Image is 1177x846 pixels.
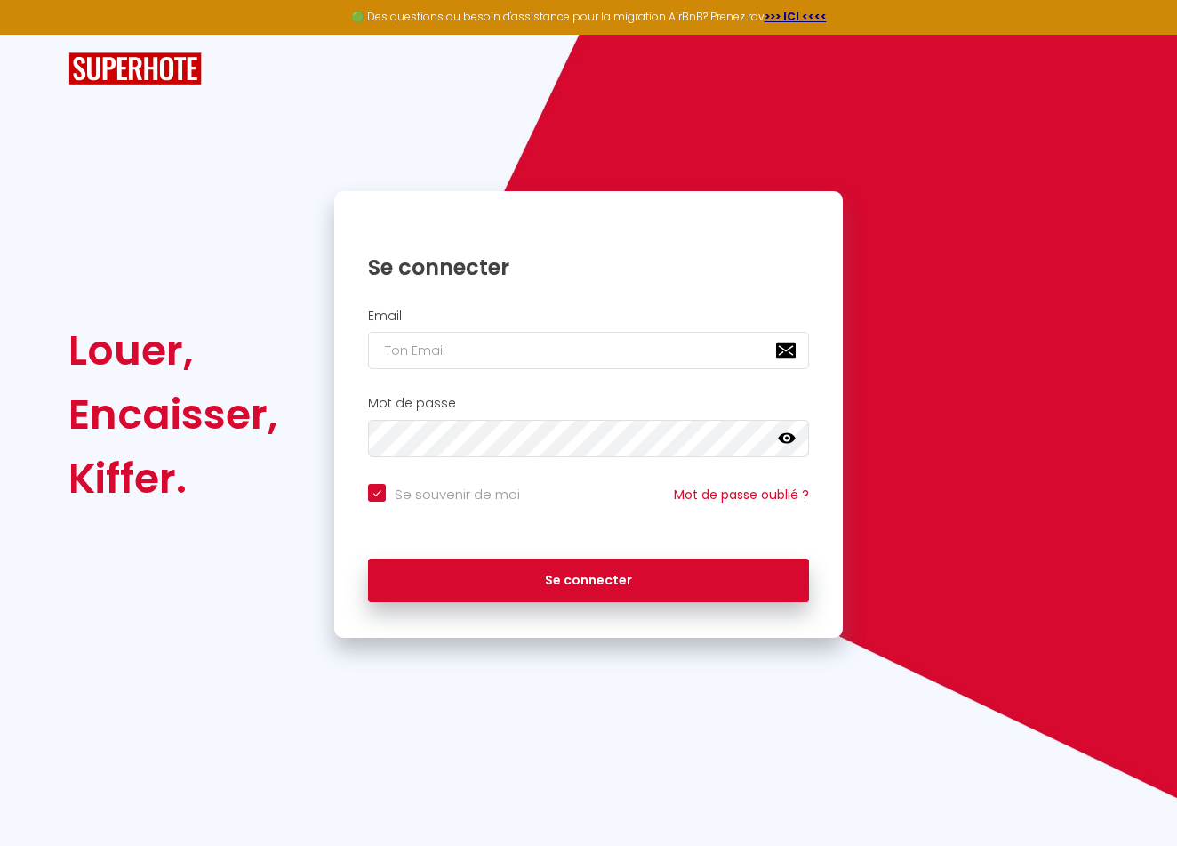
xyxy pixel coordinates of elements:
[68,447,278,511] div: Kiffer.
[68,383,278,447] div: Encaisser,
[674,486,809,504] a: Mot de passe oublié ?
[368,396,809,411] h2: Mot de passe
[765,9,827,24] a: >>> ICI <<<<
[368,254,809,281] h1: Se connecter
[368,309,809,324] h2: Email
[368,559,809,603] button: Se connecter
[68,318,278,383] div: Louer,
[368,332,809,369] input: Ton Email
[68,52,202,85] img: SuperHote logo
